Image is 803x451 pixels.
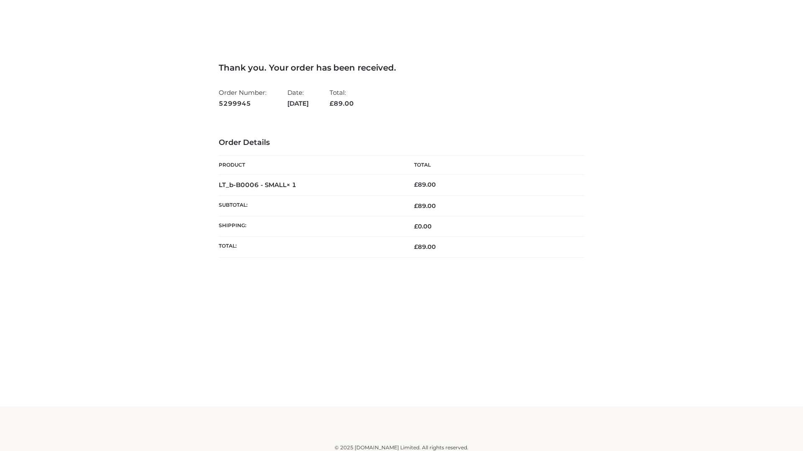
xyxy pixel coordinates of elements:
[287,85,309,111] li: Date:
[414,202,418,210] span: £
[219,98,266,109] strong: 5299945
[219,138,584,147] h3: Order Details
[287,98,309,109] strong: [DATE]
[414,243,418,251] span: £
[414,181,418,188] span: £
[414,223,432,230] bdi: 0.00
[414,223,418,230] span: £
[286,181,297,189] strong: × 1
[330,85,354,111] li: Total:
[219,195,401,216] th: Subtotal:
[219,216,401,237] th: Shipping:
[414,243,436,251] span: 89.00
[401,156,584,175] th: Total
[414,202,436,210] span: 89.00
[219,237,401,257] th: Total:
[219,156,401,175] th: Product
[330,99,354,107] span: 89.00
[219,85,266,111] li: Order Number:
[414,181,436,188] bdi: 89.00
[219,63,584,73] h3: Thank you. Your order has been received.
[219,181,297,189] strong: LT_b-B0006 - SMALL
[330,99,334,107] span: £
